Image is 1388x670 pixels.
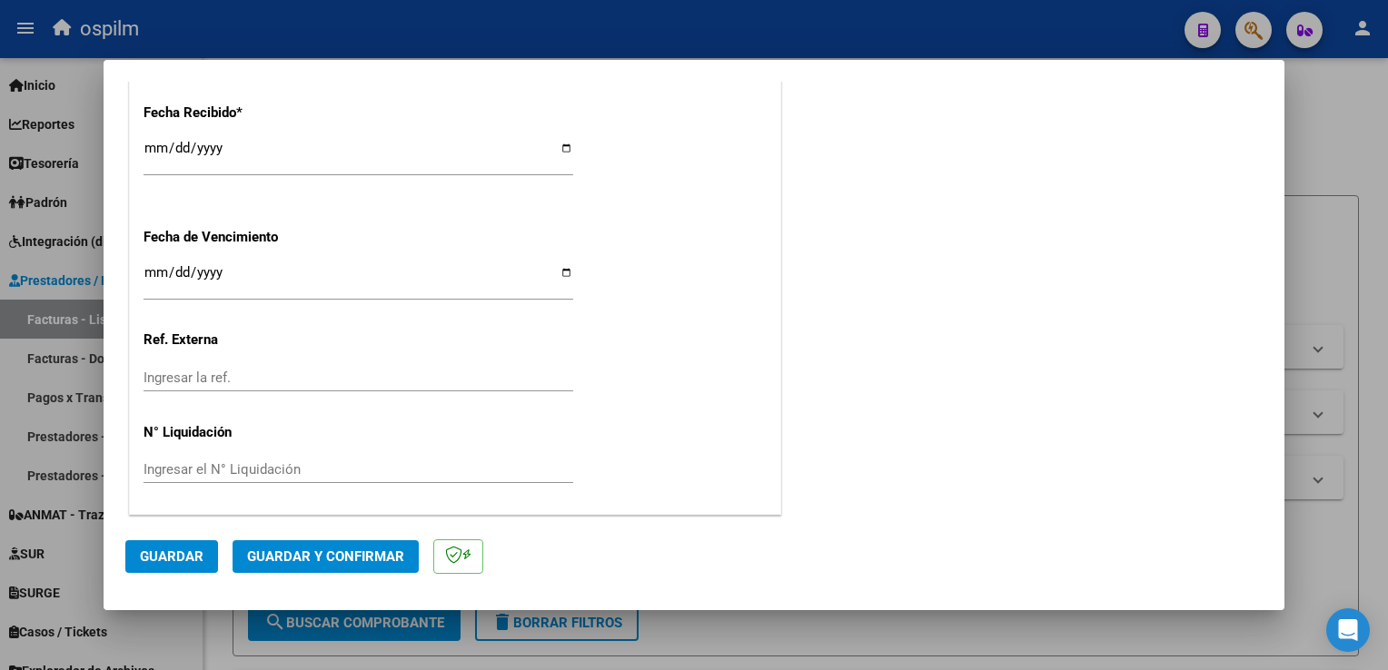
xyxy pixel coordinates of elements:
[144,103,331,123] p: Fecha Recibido
[247,548,404,565] span: Guardar y Confirmar
[1326,608,1370,652] div: Open Intercom Messenger
[140,548,203,565] span: Guardar
[125,540,218,573] button: Guardar
[144,227,331,248] p: Fecha de Vencimiento
[233,540,419,573] button: Guardar y Confirmar
[144,422,331,443] p: N° Liquidación
[144,330,331,350] p: Ref. Externa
